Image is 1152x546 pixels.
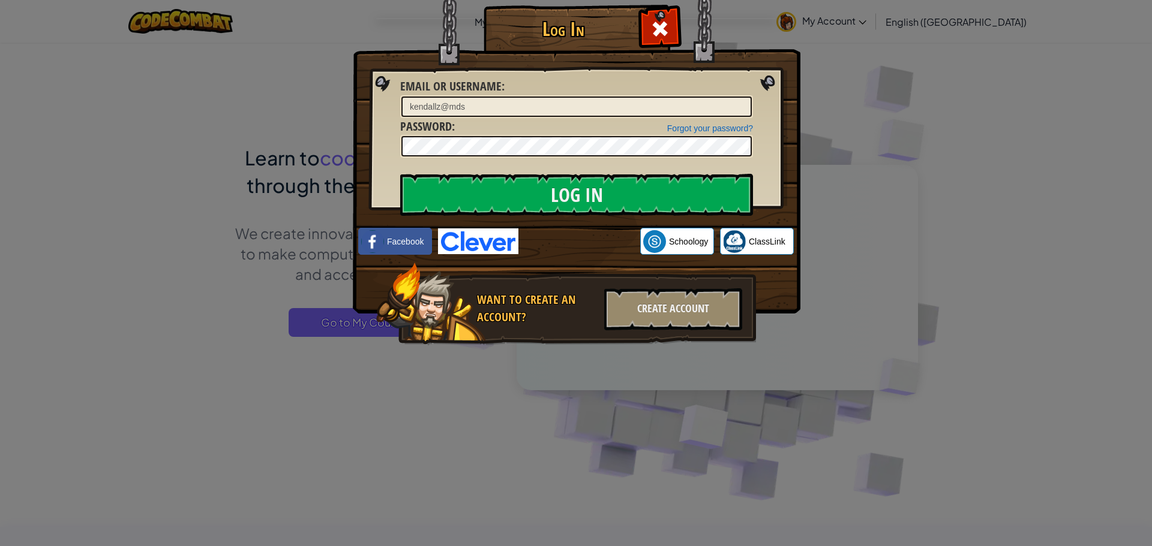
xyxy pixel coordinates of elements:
[723,230,746,253] img: classlink-logo-small.png
[667,123,753,133] a: Forgot your password?
[477,291,597,325] div: Want to create an account?
[400,174,753,216] input: Log In
[487,19,640,40] h1: Log In
[387,236,424,248] span: Facebook
[518,228,640,255] iframe: Sign in with Google Button
[669,236,708,248] span: Schoology
[400,78,505,95] label: :
[400,118,455,135] label: :
[400,78,502,94] span: Email or Username
[643,230,666,253] img: schoology.png
[749,236,785,248] span: ClassLink
[604,288,742,330] div: Create Account
[438,228,518,254] img: clever-logo-blue.png
[400,118,452,134] span: Password
[361,230,384,253] img: facebook_small.png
